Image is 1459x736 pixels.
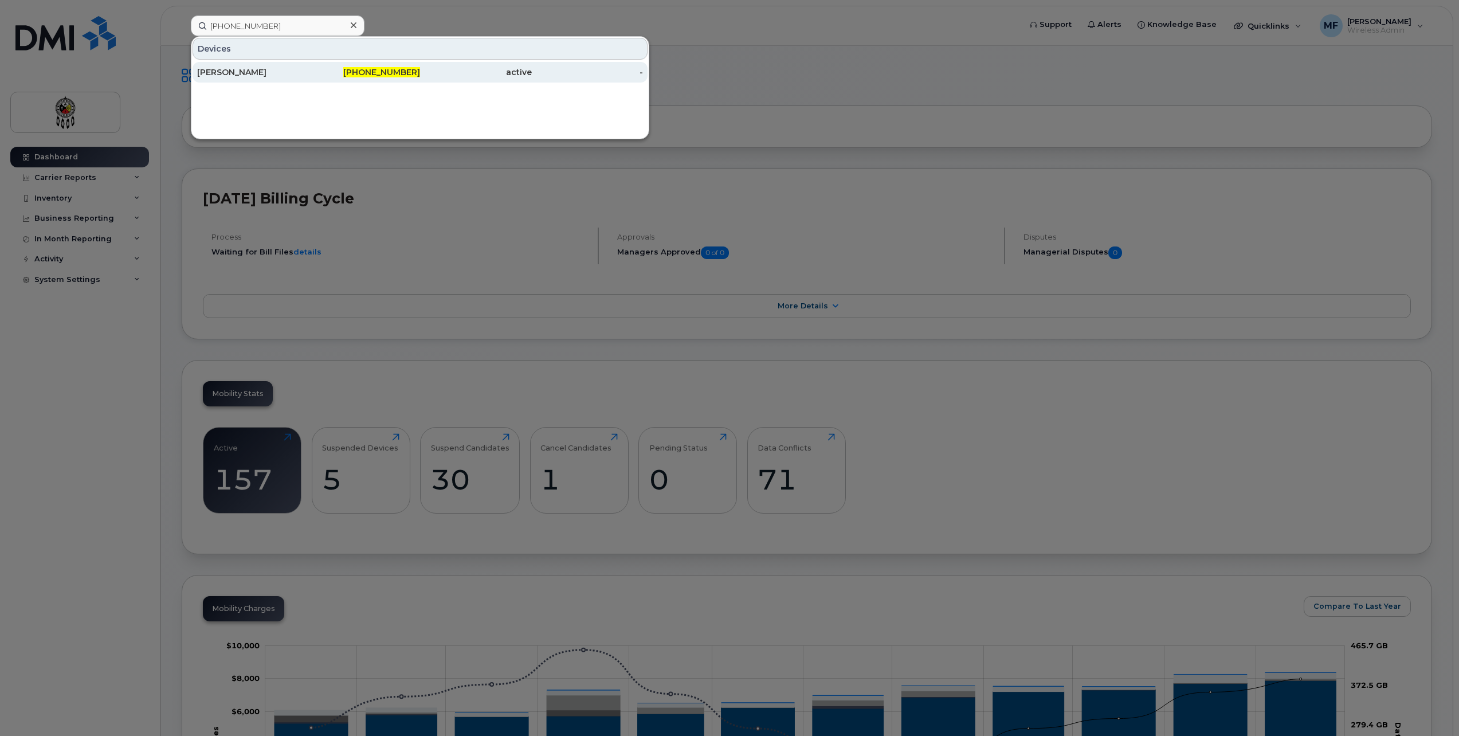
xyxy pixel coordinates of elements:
[197,66,309,78] div: [PERSON_NAME]
[343,67,420,77] span: [PHONE_NUMBER]
[193,62,648,83] a: [PERSON_NAME][PHONE_NUMBER]active-
[420,66,532,78] div: active
[532,66,644,78] div: -
[193,38,648,60] div: Devices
